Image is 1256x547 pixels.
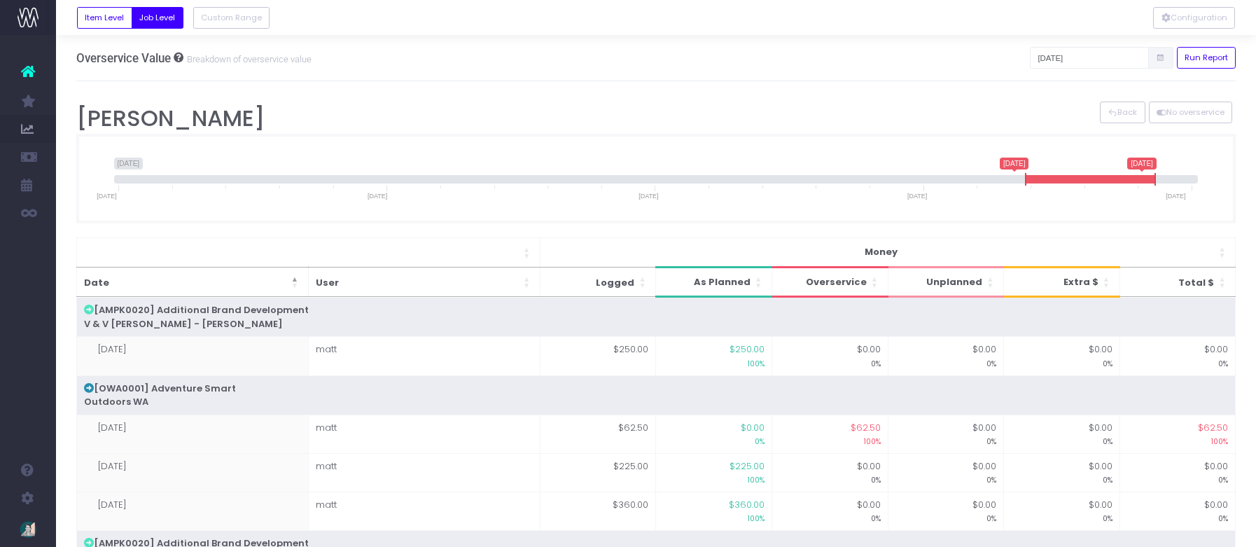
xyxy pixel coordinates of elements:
[1100,102,1145,123] button: Back
[308,453,540,492] td: matt
[186,7,270,29] div: Small button group
[972,459,996,473] span: $0.00
[1204,459,1228,473] span: $0.00
[70,7,183,29] div: Small button group
[1178,276,1214,290] span: Total $
[730,342,765,356] span: $250.00
[1204,342,1228,356] span: $0.00
[694,275,751,289] span: As Planned
[895,356,997,370] small: 0%
[663,356,765,370] small: 100%
[308,415,540,453] td: matt
[1164,193,1187,200] span: [DATE]
[1011,511,1112,525] small: 0%
[540,453,656,492] td: $225.00
[663,511,765,525] small: 100%
[663,473,765,486] small: 100%
[1149,102,1233,123] button: No overservice
[76,375,1236,415] td: [OWA0001] Adventure Smart
[76,51,171,65] span: Overservice Value
[76,453,308,492] td: [DATE]
[1119,267,1236,297] th: Total $: Activate to sort: Activate to sort: Activate to sort
[1127,356,1229,370] small: 0%
[114,158,143,169] span: [DATE]
[772,267,888,297] th: Overservice: Activate to sort: Activate to sort: Activate to sort
[1011,473,1112,486] small: 0%
[1089,342,1112,356] span: $0.00
[741,421,765,435] span: $0.00
[656,267,772,297] th: As Planned: Activate to sort: Activate to sort: Activate to sort
[1011,356,1112,370] small: 0%
[540,238,1236,268] th: Logged: Activate to sort: Activate to sort: Activate to sort
[972,421,996,435] span: $0.00
[193,7,270,29] button: Custom Range
[888,267,1004,297] th: Unplanned: Activate to sort: Activate to sort: Activate to sort
[1177,47,1236,69] button: Run Report
[636,193,660,200] span: [DATE]
[308,492,540,530] td: matt
[905,193,929,200] span: [DATE]
[76,415,308,453] td: [DATE]
[540,492,656,530] td: $360.00
[1127,434,1229,448] small: 100%
[857,459,881,473] span: $0.00
[1204,498,1228,512] span: $0.00
[1198,421,1228,435] span: $62.50
[806,275,867,289] span: Overservice
[1127,158,1156,169] span: [DATE]
[1004,267,1120,297] th: Extra $: Activate to sort: Activate to sort: Activate to sort
[18,519,39,540] img: images/default_profile_image.png
[76,337,308,375] td: [DATE]
[596,276,634,290] span: Logged
[779,434,881,448] small: 100%
[365,193,389,200] span: [DATE]
[779,473,881,486] small: 0%
[76,492,308,530] td: [DATE]
[132,7,183,29] button: Job Level
[1011,434,1112,448] small: 0%
[308,337,540,375] td: matt
[857,498,881,512] span: $0.00
[84,395,1229,409] div: Outdoors WA
[972,498,996,512] span: $0.00
[1089,421,1112,435] span: $0.00
[851,421,881,435] span: $62.50
[779,511,881,525] small: 0%
[895,511,997,525] small: 0%
[77,7,132,29] button: Item Level
[308,267,540,297] th: User: Activate to sort: Activate to sort: Activate to sort
[540,267,656,297] th: Logged: Activate to sort: Activate to sort: Activate to sort
[84,276,109,290] span: Date
[1127,511,1229,525] small: 0%
[1089,498,1112,512] span: $0.00
[1153,7,1235,29] div: Vertical button group
[1030,47,1149,69] input: Pick start date
[865,245,898,259] span: Money
[95,193,118,200] span: [DATE]
[1063,275,1098,289] span: Extra $
[84,317,1229,331] div: V & V [PERSON_NAME] - [PERSON_NAME]
[76,102,1236,135] div: [PERSON_NAME]
[730,459,765,473] span: $225.00
[76,267,308,297] th: Date: Activate to sort: Activate to sort: Activate to sort
[926,275,982,289] span: Unplanned
[857,342,881,356] span: $0.00
[1153,7,1235,29] button: Configuration
[1089,459,1112,473] span: $0.00
[540,337,656,375] td: $250.00
[1127,473,1229,486] small: 0%
[316,276,339,290] span: User
[76,298,1236,337] td: [AMPK0020] Additional Brand Development
[972,342,996,356] span: $0.00
[183,51,312,65] small: Breakdown of overservice value
[895,473,997,486] small: 0%
[540,415,656,453] td: $62.50
[895,434,997,448] small: 0%
[663,434,765,448] small: 0%
[76,238,540,268] th: : Activate to sort: Activate to sort: Activate to sort
[729,498,765,512] span: $360.00
[1000,158,1028,169] span: [DATE]
[779,356,881,370] small: 0%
